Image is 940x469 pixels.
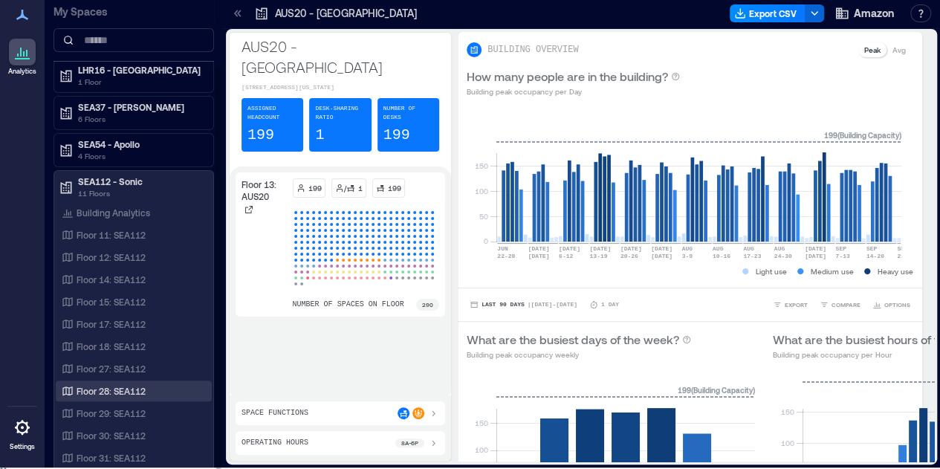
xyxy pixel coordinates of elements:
button: Amazon [830,1,898,25]
p: Floor 11: SEA112 [77,229,146,241]
tspan: 0 [484,236,488,245]
text: 22-28 [497,253,515,259]
text: 24-30 [774,253,792,259]
tspan: 50 [479,212,488,221]
button: COMPARE [817,297,863,312]
button: EXPORT [770,297,811,312]
tspan: 150 [475,161,488,170]
text: SEP [897,245,908,252]
p: Floor 15: SEA112 [77,296,146,308]
text: [DATE] [651,245,672,252]
p: Floor 28: SEA112 [77,385,146,397]
p: 199 [247,125,274,146]
button: Export CSV [730,4,806,22]
text: 7-13 [835,253,849,259]
text: SEP [866,245,878,252]
text: [DATE] [528,245,550,252]
p: 1 Floor [78,76,203,88]
p: AUS20 - [GEOGRAPHIC_DATA] [275,6,417,21]
a: Settings [4,410,40,456]
p: 290 [422,300,433,309]
p: Building peak occupancy weekly [467,349,691,360]
text: AUG [713,245,724,252]
button: Last 90 Days |[DATE]-[DATE] [467,297,580,312]
p: Number of Desks [383,104,433,122]
p: Floor 12: SEA112 [77,251,146,263]
text: 6-12 [559,253,573,259]
p: How many people are in the building? [467,68,668,85]
p: SEA112 - Sonic [78,175,203,187]
p: Floor 27: SEA112 [77,363,146,375]
text: JUN [497,245,508,252]
p: Floor 29: SEA112 [77,407,146,419]
text: 21-27 [897,253,915,259]
p: 1 [358,182,363,194]
text: 20-26 [620,253,638,259]
text: 3-9 [681,253,693,259]
text: SEP [835,245,846,252]
p: Assigned Headcount [247,104,297,122]
text: [DATE] [620,245,642,252]
p: Floor 17: SEA112 [77,318,146,330]
tspan: 150 [475,418,488,427]
text: [DATE] [589,245,611,252]
button: OPTIONS [869,297,913,312]
p: 1 Day [601,300,619,309]
a: Analytics [4,34,41,80]
text: [DATE] [528,253,550,259]
p: Space Functions [242,407,308,419]
text: [DATE] [559,245,580,252]
text: [DATE] [651,253,672,259]
text: [DATE] [805,253,826,259]
p: Light use [756,265,787,277]
p: Floor 14: SEA112 [77,274,146,285]
p: Peak [864,44,881,56]
p: SEA54 - Apollo [78,138,203,150]
p: Operating Hours [242,437,308,449]
p: Analytics [8,67,36,76]
span: OPTIONS [884,300,910,309]
text: 13-19 [589,253,607,259]
text: [DATE] [805,245,826,252]
p: [STREET_ADDRESS][US_STATE] [242,83,439,92]
tspan: 100 [781,438,794,447]
p: Medium use [811,265,854,277]
text: AUG [743,245,754,252]
p: SEA37 - [PERSON_NAME] [78,101,203,113]
p: 11 Floors [78,187,203,199]
span: Amazon [854,6,894,21]
tspan: 100 [475,445,488,454]
p: 199 [388,182,401,194]
p: What are the busiest days of the week? [467,331,679,349]
text: AUG [774,245,785,252]
p: My Spaces [54,4,214,19]
p: AUS20 - [GEOGRAPHIC_DATA] [242,36,439,77]
p: 199 [308,182,322,194]
p: Floor 31: SEA112 [77,452,146,464]
p: 1 [315,125,324,146]
text: 17-23 [743,253,761,259]
p: 6 Floors [78,113,203,125]
tspan: 100 [475,187,488,195]
p: 4 Floors [78,150,203,162]
p: Heavy use [878,265,913,277]
p: Building Analytics [77,207,150,219]
tspan: 150 [781,407,794,416]
p: 8a - 6p [401,439,418,447]
p: / [344,182,346,194]
p: BUILDING OVERVIEW [487,44,578,56]
p: Floor 18: SEA112 [77,340,146,352]
text: 10-16 [713,253,730,259]
span: COMPARE [832,300,860,309]
p: Floor 13: AUS20 [242,178,287,202]
p: Floor 30: SEA112 [77,430,146,441]
p: Settings [10,442,35,451]
p: number of spaces on floor [293,299,404,311]
p: Avg [892,44,906,56]
p: 199 [383,125,410,146]
p: LHR16 - [GEOGRAPHIC_DATA] [78,64,203,76]
p: Desk-sharing ratio [315,104,365,122]
text: AUG [681,245,693,252]
text: 14-20 [866,253,884,259]
p: Building peak occupancy per Day [467,85,680,97]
